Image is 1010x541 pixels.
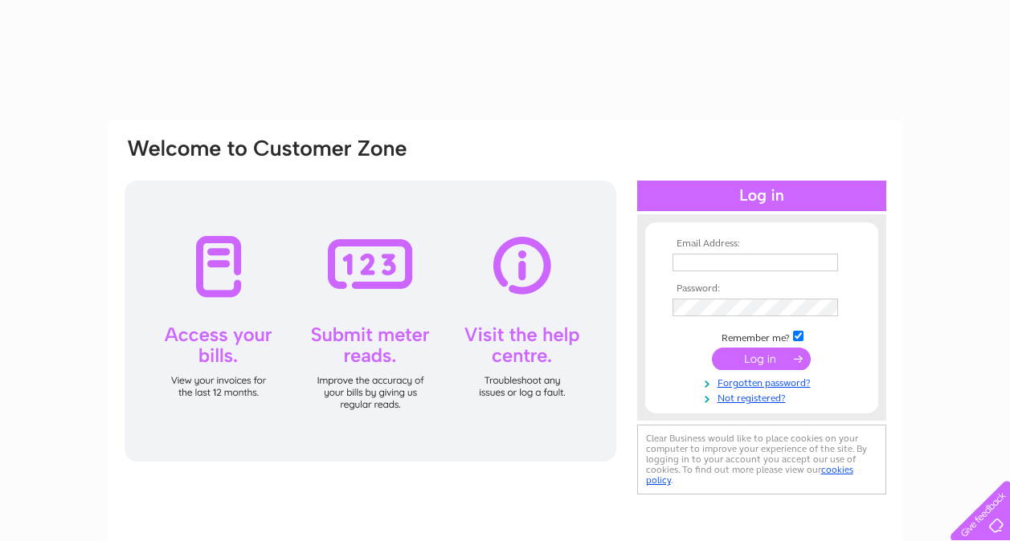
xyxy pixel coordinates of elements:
[646,464,853,486] a: cookies policy
[712,348,811,370] input: Submit
[637,425,886,494] div: Clear Business would like to place cookies on your computer to improve your experience of the sit...
[673,374,855,389] a: Forgotten password?
[669,238,855,250] th: Email Address:
[669,283,855,295] th: Password:
[669,328,855,344] td: Remember me?
[673,389,855,405] a: Not registered?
